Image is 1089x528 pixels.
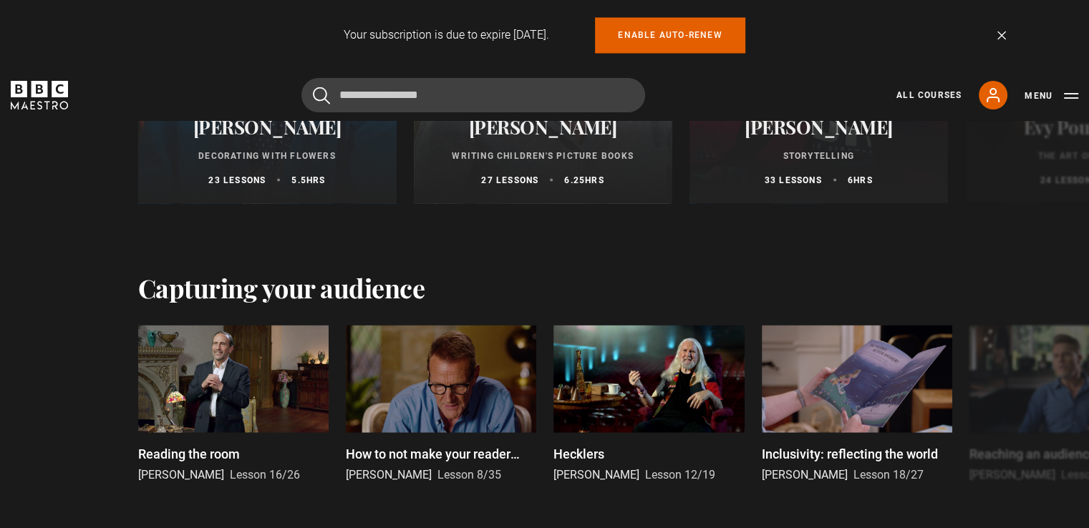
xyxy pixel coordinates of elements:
[853,467,924,481] span: Lesson 18/27
[155,149,379,162] p: Decorating With Flowers
[301,78,645,112] input: Search
[553,325,744,483] a: Hecklers [PERSON_NAME] Lesson 12/19
[553,467,639,481] span: [PERSON_NAME]
[431,149,655,162] p: Writing Children's Picture Books
[848,173,873,186] p: 6
[553,444,604,463] p: Hecklers
[138,325,329,483] a: Reading the room [PERSON_NAME] Lesson 16/26
[306,175,326,185] abbr: hrs
[1025,89,1078,103] button: Toggle navigation
[11,81,68,109] svg: BBC Maestro
[765,173,822,186] p: 33 lessons
[313,87,330,104] button: Submit the search query
[707,115,931,137] h2: [PERSON_NAME]
[346,444,536,463] p: How to not make your reader seasick
[138,272,425,302] h2: Capturing your audience
[155,115,379,137] h2: [PERSON_NAME]
[437,467,501,481] span: Lesson 8/35
[431,115,655,137] h2: [PERSON_NAME]
[762,444,938,463] p: Inclusivity: reflecting the world
[346,467,432,481] span: [PERSON_NAME]
[645,467,715,481] span: Lesson 12/19
[595,17,745,53] a: Enable auto-renew
[564,173,604,186] p: 6.25
[969,467,1055,481] span: [PERSON_NAME]
[346,325,536,483] a: How to not make your reader seasick [PERSON_NAME] Lesson 8/35
[208,173,266,186] p: 23 lessons
[762,467,848,481] span: [PERSON_NAME]
[344,26,549,44] p: Your subscription is due to expire [DATE].
[896,89,962,102] a: All Courses
[707,149,931,162] p: Storytelling
[291,173,325,186] p: 5.5
[585,175,604,185] abbr: hrs
[762,325,952,483] a: Inclusivity: reflecting the world [PERSON_NAME] Lesson 18/27
[138,444,240,463] p: Reading the room
[853,175,873,185] abbr: hrs
[230,467,300,481] span: Lesson 16/26
[481,173,538,186] p: 27 lessons
[138,467,224,481] span: [PERSON_NAME]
